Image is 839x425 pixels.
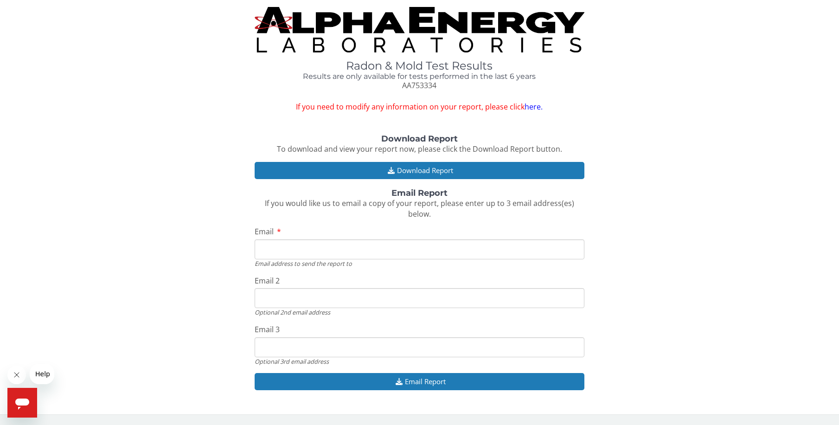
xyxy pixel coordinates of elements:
[381,134,458,144] strong: Download Report
[255,102,585,112] span: If you need to modify any information on your report, please click
[255,357,585,366] div: Optional 3rd email address
[255,324,280,335] span: Email 3
[255,60,585,72] h1: Radon & Mold Test Results
[255,276,280,286] span: Email 2
[255,226,274,237] span: Email
[277,144,562,154] span: To download and view your report now, please click the Download Report button.
[255,162,585,179] button: Download Report
[255,72,585,81] h4: Results are only available for tests performed in the last 6 years
[525,102,543,112] a: here.
[7,366,26,384] iframe: Close message
[265,198,574,219] span: If you would like us to email a copy of your report, please enter up to 3 email address(es) below.
[255,308,585,316] div: Optional 2nd email address
[255,259,585,268] div: Email address to send the report to
[402,80,436,90] span: AA753334
[255,7,585,52] img: TightCrop.jpg
[391,188,448,198] strong: Email Report
[7,388,37,418] iframe: Button to launch messaging window
[30,364,54,384] iframe: Message from company
[255,373,585,390] button: Email Report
